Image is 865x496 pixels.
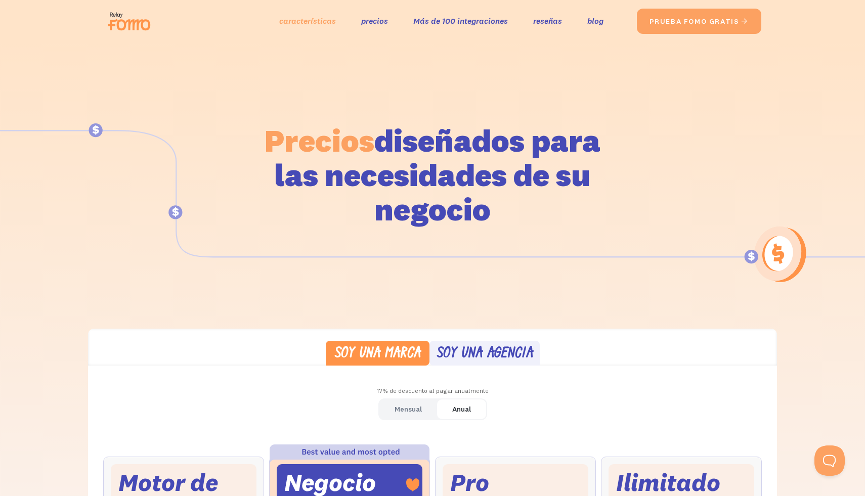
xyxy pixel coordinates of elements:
font: Precios [265,121,374,160]
a: características [279,14,336,28]
a: Prueba FOMO gratis [637,9,761,34]
font: blog [587,16,603,26]
font: características [279,16,336,26]
a: Más de 100 integraciones [413,14,508,28]
iframe: Toggle Customer Support [814,445,845,476]
font:  [741,18,749,25]
a: reseñas [533,14,562,28]
font: precios [361,16,388,26]
a: precios [361,14,388,28]
font: reseñas [533,16,562,26]
font: Anual [452,404,471,414]
font: Mensual [395,404,422,414]
font: Más de 100 integraciones [413,16,508,26]
font: Soy una marca [334,346,420,362]
font: Soy una agencia [437,346,533,362]
font: diseñados para las necesidades de su negocio [275,121,600,229]
font: 17% de descuento al pagar anualmente [377,387,489,394]
a: blog [587,14,603,28]
font: Prueba FOMO gratis [650,17,739,26]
